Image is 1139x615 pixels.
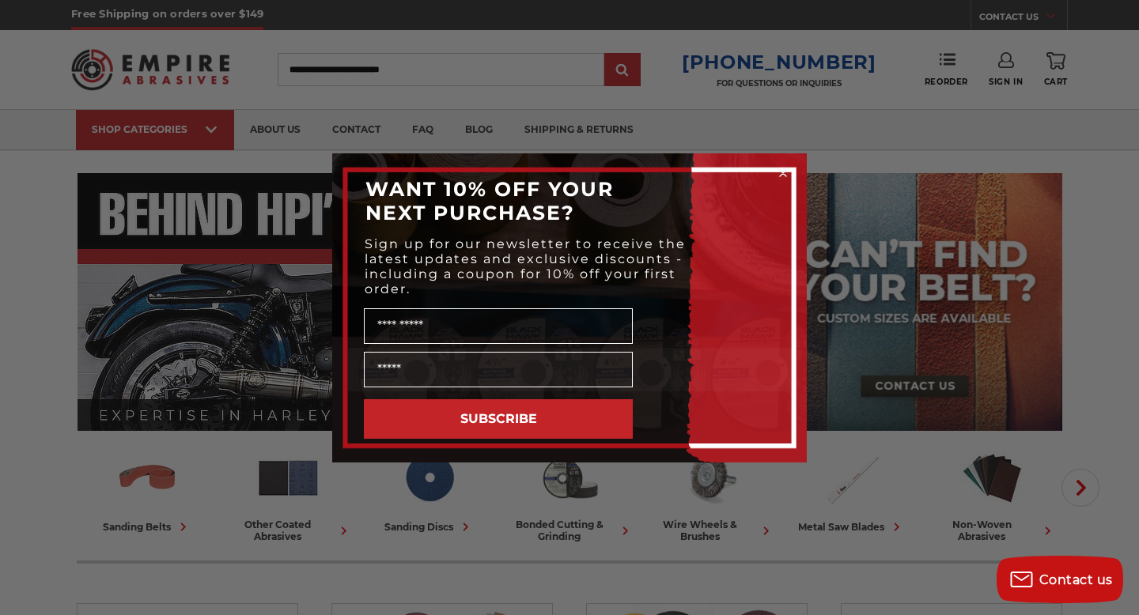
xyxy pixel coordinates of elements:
[1039,572,1113,587] span: Contact us
[365,177,614,224] span: WANT 10% OFF YOUR NEXT PURCHASE?
[365,236,686,296] span: Sign up for our newsletter to receive the latest updates and exclusive discounts - including a co...
[364,352,633,387] input: Email
[364,399,633,439] button: SUBSCRIBE
[775,165,791,181] button: Close dialog
[997,556,1123,603] button: Contact us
